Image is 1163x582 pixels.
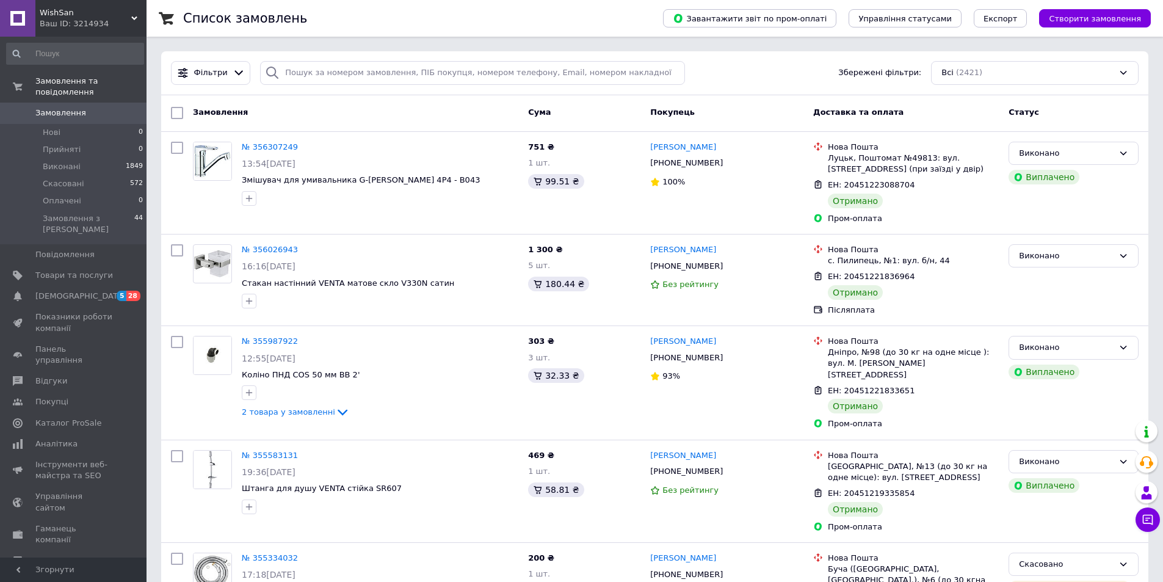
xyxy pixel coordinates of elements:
[828,180,915,189] span: ЕН: 20451223088704
[662,280,719,289] span: Без рейтингу
[528,261,550,270] span: 5 шт.
[849,9,962,27] button: Управління статусами
[828,272,915,281] span: ЕН: 20451221836964
[828,450,999,461] div: Нова Пошта
[648,155,725,171] div: [PHONE_NUMBER]
[194,250,231,278] img: Фото товару
[43,144,81,155] span: Прийняті
[1009,478,1079,493] div: Виплачено
[35,491,113,513] span: Управління сайтом
[828,194,883,208] div: Отримано
[1009,365,1079,379] div: Виплачено
[40,18,147,29] div: Ваш ID: 3214934
[1136,507,1160,532] button: Чат з покупцем
[35,270,113,281] span: Товари та послуги
[242,370,360,379] span: Коліно ПНД COS 50 мм ВВ 2'
[528,569,550,578] span: 1 шт.
[193,107,248,117] span: Замовлення
[117,291,126,301] span: 5
[528,482,584,497] div: 58.81 ₴
[40,7,131,18] span: WishSan
[1019,147,1114,160] div: Виконано
[650,450,716,462] a: [PERSON_NAME]
[1009,107,1039,117] span: Статус
[648,464,725,479] div: [PHONE_NUMBER]
[242,142,298,151] a: № 356307249
[43,178,84,189] span: Скасовані
[662,177,685,186] span: 100%
[242,278,454,288] span: Стакан настінний VENTA матове скло V330N сатин
[828,255,999,266] div: с. Пилипець, №1: вул. б/н, 44
[528,553,554,562] span: 200 ₴
[828,553,999,564] div: Нова Пошта
[242,570,295,580] span: 17:18[DATE]
[193,450,232,489] a: Фото товару
[43,161,81,172] span: Виконані
[35,107,86,118] span: Замовлення
[828,305,999,316] div: Післяплата
[1019,456,1114,468] div: Виконано
[662,486,719,495] span: Без рейтингу
[242,484,402,493] a: Штанга для душу VENTA стійка SR607
[1009,170,1079,184] div: Виплачено
[648,258,725,274] div: [PHONE_NUMBER]
[673,13,827,24] span: Завантажити звіт по пром-оплаті
[648,350,725,366] div: [PHONE_NUMBER]
[650,336,716,347] a: [PERSON_NAME]
[242,467,295,477] span: 19:36[DATE]
[1019,558,1114,571] div: Скасовано
[35,291,126,302] span: [DEMOGRAPHIC_DATA]
[650,244,716,256] a: [PERSON_NAME]
[35,376,67,387] span: Відгуки
[242,336,298,346] a: № 355987922
[941,67,954,79] span: Всі
[650,553,716,564] a: [PERSON_NAME]
[528,245,562,254] span: 1 300 ₴
[1049,14,1141,23] span: Створити замовлення
[193,244,232,283] a: Фото товару
[35,418,101,429] span: Каталог ProSale
[139,144,143,155] span: 0
[35,523,113,545] span: Гаманець компанії
[242,261,295,271] span: 16:16[DATE]
[828,336,999,347] div: Нова Пошта
[828,244,999,255] div: Нова Пошта
[43,195,81,206] span: Оплачені
[242,407,350,416] a: 2 товара у замовленні
[813,107,904,117] span: Доставка та оплата
[194,142,231,180] img: Фото товару
[35,344,113,366] span: Панель управління
[242,175,480,184] span: Змішувач для умивальника G-[PERSON_NAME] 4P4 - B043
[242,354,295,363] span: 12:55[DATE]
[974,9,1027,27] button: Експорт
[260,61,685,85] input: Пошук за номером замовлення, ПІБ покупця, номером телефону, Email, номером накладної
[1027,13,1151,23] a: Створити замовлення
[858,14,952,23] span: Управління статусами
[528,467,550,476] span: 1 шт.
[43,127,60,138] span: Нові
[650,142,716,153] a: [PERSON_NAME]
[828,522,999,533] div: Пром-оплата
[6,43,144,65] input: Пошук
[242,159,295,169] span: 13:54[DATE]
[828,386,915,395] span: ЕН: 20451221833651
[134,213,143,235] span: 44
[43,213,134,235] span: Замовлення з [PERSON_NAME]
[828,347,999,380] div: Дніпро, №98 (до 30 кг на одне місце ): вул. М. [PERSON_NAME][STREET_ADDRESS]
[35,459,113,481] span: Інструменти веб-майстра та SEO
[183,11,307,26] h1: Список замовлень
[1019,341,1114,354] div: Виконано
[528,158,550,167] span: 1 шт.
[1019,250,1114,263] div: Виконано
[193,142,232,181] a: Фото товару
[35,76,147,98] span: Замовлення та повідомлення
[528,107,551,117] span: Cума
[528,142,554,151] span: 751 ₴
[528,336,554,346] span: 303 ₴
[242,407,335,416] span: 2 товара у замовленні
[828,418,999,429] div: Пром-оплата
[838,67,921,79] span: Збережені фільтри:
[242,451,298,460] a: № 355583131
[1039,9,1151,27] button: Створити замовлення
